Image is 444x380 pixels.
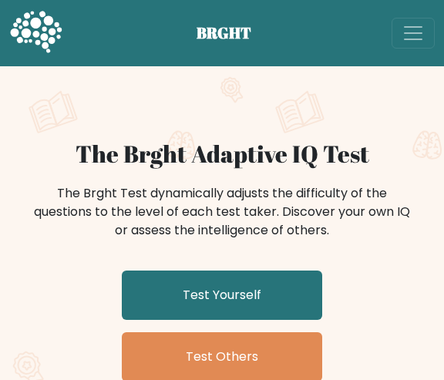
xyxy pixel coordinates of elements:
a: Test Yourself [122,271,322,320]
span: BRGHT [197,22,271,45]
h1: The Brght Adaptive IQ Test [9,140,435,169]
button: Toggle navigation [392,18,435,49]
div: The Brght Test dynamically adjusts the difficulty of the questions to the level of each test take... [29,184,415,240]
